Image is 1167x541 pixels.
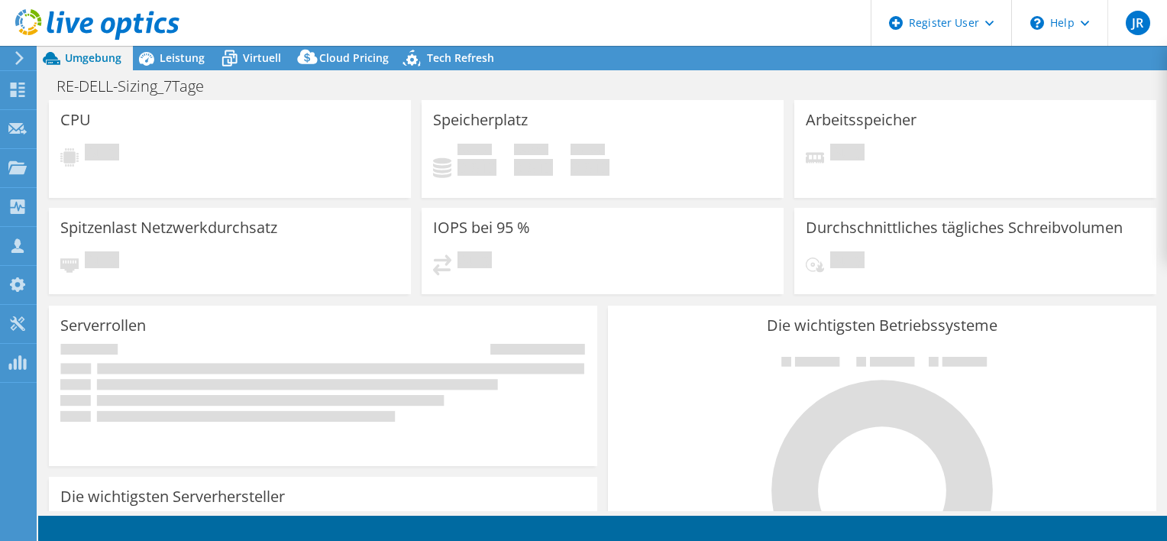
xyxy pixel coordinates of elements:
[514,144,548,159] span: Verfügbar
[319,50,389,65] span: Cloud Pricing
[830,144,865,164] span: Ausstehend
[514,159,553,176] h4: 0 GiB
[433,112,528,128] h3: Speicherplatz
[60,317,146,334] h3: Serverrollen
[65,50,121,65] span: Umgebung
[457,144,492,159] span: Belegt
[571,159,609,176] h4: 0 GiB
[85,251,119,272] span: Ausstehend
[571,144,605,159] span: Insgesamt
[433,219,530,236] h3: IOPS bei 95 %
[1126,11,1150,35] span: JR
[243,50,281,65] span: Virtuell
[427,50,494,65] span: Tech Refresh
[85,144,119,164] span: Ausstehend
[50,78,228,95] h1: RE-DELL-Sizing_7Tage
[457,251,492,272] span: Ausstehend
[619,317,1145,334] h3: Die wichtigsten Betriebssysteme
[830,251,865,272] span: Ausstehend
[160,50,205,65] span: Leistung
[60,488,285,505] h3: Die wichtigsten Serverhersteller
[1030,16,1044,30] svg: \n
[457,159,496,176] h4: 0 GiB
[806,219,1123,236] h3: Durchschnittliches tägliches Schreibvolumen
[60,112,91,128] h3: CPU
[806,112,916,128] h3: Arbeitsspeicher
[60,219,277,236] h3: Spitzenlast Netzwerkdurchsatz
